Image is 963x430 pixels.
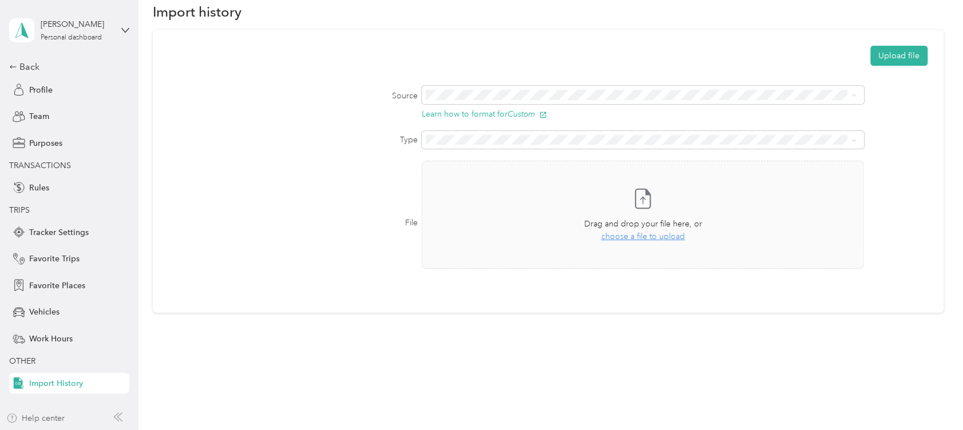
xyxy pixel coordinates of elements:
[9,205,30,215] span: TRIPS
[29,377,83,389] span: Import History
[29,280,85,292] span: Favorite Places
[153,6,241,18] h1: Import history
[29,84,53,96] span: Profile
[29,110,49,122] span: Team
[29,306,60,318] span: Vehicles
[9,161,71,170] span: TRANSACTIONS
[169,217,418,229] label: File
[29,333,73,345] span: Work Hours
[41,34,102,41] div: Personal dashboard
[870,46,928,66] button: Upload file
[422,110,547,119] button: Learn how to format forCustom
[169,90,418,102] label: Source
[169,134,418,146] label: Type
[899,366,963,430] iframe: Everlance-gr Chat Button Frame
[6,412,65,424] button: Help center
[9,60,124,74] div: Back
[29,226,89,238] span: Tracker Settings
[422,161,863,268] span: Drag and drop your file here, orchoose a file to upload
[29,253,80,265] span: Favorite Trips
[29,137,62,149] span: Purposes
[29,182,49,194] span: Rules
[601,232,684,241] span: choose a file to upload
[41,18,112,30] div: [PERSON_NAME]
[584,219,702,229] span: Drag and drop your file here, or
[9,356,35,366] span: OTHER
[508,109,535,118] i: Custom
